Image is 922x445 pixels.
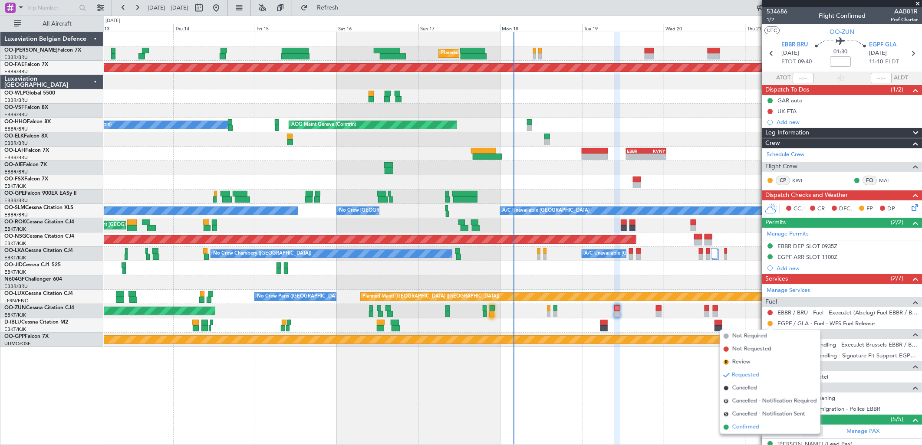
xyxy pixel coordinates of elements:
div: No Crew [GEOGRAPHIC_DATA] ([GEOGRAPHIC_DATA] National) [339,204,484,217]
span: DP [887,205,895,213]
div: - [646,154,665,159]
a: OO-AIEFalcon 7X [4,162,47,167]
div: - [627,154,646,159]
a: D-IBLUCessna Citation M2 [4,320,68,325]
a: EBBR/BRU [4,54,28,61]
a: KWI [792,177,812,184]
a: OO-HHOFalcon 8X [4,119,51,124]
a: EGPF / GLA - Fuel - WFS Fuel Release [777,320,875,327]
a: OO-ELKFalcon 8X [4,134,48,139]
span: (1/2) [891,85,903,94]
div: FO [863,176,877,185]
a: LFSN/ENC [4,298,28,304]
a: EBKT/KJK [4,326,26,333]
a: OO-NSGCessna Citation CJ4 [4,234,74,239]
span: OO-LUX [4,291,25,296]
span: 534686 [767,7,787,16]
span: Flight Crew [765,162,797,172]
a: OO-SLMCessna Citation XLS [4,205,73,210]
div: EGPF ARR SLOT 1100Z [777,253,837,261]
a: EBBR/BRU [4,140,28,147]
a: OO-WLPGlobal 5500 [4,91,55,96]
div: A/C Unavailable [GEOGRAPHIC_DATA] ([GEOGRAPHIC_DATA] National) [584,247,746,260]
span: OO-LXA [4,248,25,253]
span: Cancelled [732,384,757,393]
button: Refresh [296,1,349,15]
div: Fri 15 [255,24,336,32]
div: CP [776,176,790,185]
span: OO-[PERSON_NAME] [4,48,57,53]
span: (5/5) [891,415,903,424]
div: Thu 14 [173,24,255,32]
div: Planned Maint [GEOGRAPHIC_DATA] ([GEOGRAPHIC_DATA] National) [441,47,598,60]
span: Not Required [732,332,767,340]
div: Sat 16 [337,24,418,32]
div: GAR auto [777,97,803,104]
span: OO-NSG [4,234,26,239]
a: OO-LUXCessna Citation CJ4 [4,291,73,296]
span: Permits [765,218,786,228]
span: OO-ZUN [4,305,26,311]
div: Add new [777,118,918,126]
span: OO-JID [4,262,23,268]
span: ATOT [776,74,790,82]
input: --:-- [793,73,813,83]
span: OO-GPP [4,334,25,339]
div: KVNY [646,148,665,154]
span: S [724,412,729,417]
div: Wed 20 [664,24,745,32]
span: [DATE] [869,49,887,58]
button: UTC [764,26,780,34]
div: Thu 21 [746,24,827,32]
span: OO-FAE [4,62,24,67]
a: EBBR/BRU [4,283,28,290]
span: 09:40 [798,58,812,66]
a: EBKT/KJK [4,255,26,261]
div: Add new [777,265,918,272]
a: MAL [879,177,899,184]
span: 01:30 [833,48,847,56]
span: DFC, [839,205,852,213]
a: EBKT/KJK [4,312,26,318]
span: Pref Charter [891,16,918,23]
span: OO-WLP [4,91,26,96]
a: OO-LXACessna Citation CJ4 [4,248,73,253]
span: Dispatch To-Dos [765,85,809,95]
a: EBKT/KJK [4,183,26,190]
input: Trip Number [26,1,76,14]
span: Services [765,274,788,284]
span: D-IBLU [4,320,21,325]
span: (2/2) [891,218,903,227]
span: Not Requested [732,345,771,353]
div: Mon 18 [500,24,582,32]
a: OO-[PERSON_NAME]Falcon 7X [4,48,81,53]
div: No Crew Chambery ([GEOGRAPHIC_DATA]) [213,247,311,260]
a: EBBR/BRU [4,154,28,161]
a: OO-FAEFalcon 7X [4,62,48,67]
span: R [724,399,729,404]
a: OO-ROKCessna Citation CJ4 [4,219,74,225]
div: UK ETA [777,108,797,115]
a: EBKT/KJK [4,226,26,232]
a: OO-GPEFalcon 900EX EASy II [4,191,76,196]
a: EBBR / BRU - Handling - ExecuJet Brussels EBBR / BRU [777,341,918,348]
div: EBBR DEP SLOT 0935Z [777,242,837,250]
span: Review [732,358,751,366]
span: ELDT [885,58,899,66]
span: Handling [765,329,790,339]
a: Manage Permits [767,230,809,239]
div: Wed 13 [91,24,173,32]
a: EBBR / BRU - Fuel - ExecuJet (Abelag) Fuel EBBR / BRU [777,309,918,316]
a: OO-VSFFalcon 8X [4,105,48,110]
a: UUMO/OSF [4,340,30,347]
div: Tue 19 [582,24,664,32]
button: All Aircraft [10,17,94,31]
span: OO-HHO [4,119,27,124]
a: Manage Services [767,286,810,295]
span: OO-ELK [4,134,24,139]
span: [DATE] - [DATE] [148,4,188,12]
span: OO-VSF [4,105,24,110]
span: FP [866,205,873,213]
a: OO-LAHFalcon 7X [4,148,49,153]
a: OO-JIDCessna CJ1 525 [4,262,61,268]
